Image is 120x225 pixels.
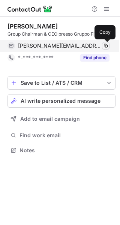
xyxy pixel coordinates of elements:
span: AI write personalized message [21,98,100,104]
div: [PERSON_NAME] [7,22,58,30]
button: Add to email campaign [7,112,115,126]
img: ContactOut v5.3.10 [7,4,52,13]
span: Notes [19,147,112,154]
div: Group Chairman & CEO presso Gruppo Fire [7,31,115,37]
button: AI write personalized message [7,94,115,108]
span: Find work email [19,132,112,139]
div: Save to List / ATS / CRM [21,80,102,86]
button: Notes [7,145,115,156]
button: Reveal Button [80,54,109,61]
span: Add to email campaign [20,116,80,122]
span: [PERSON_NAME][EMAIL_ADDRESS][PERSON_NAME][DOMAIN_NAME] [18,42,101,49]
button: save-profile-one-click [7,76,115,90]
button: Find work email [7,130,115,141]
